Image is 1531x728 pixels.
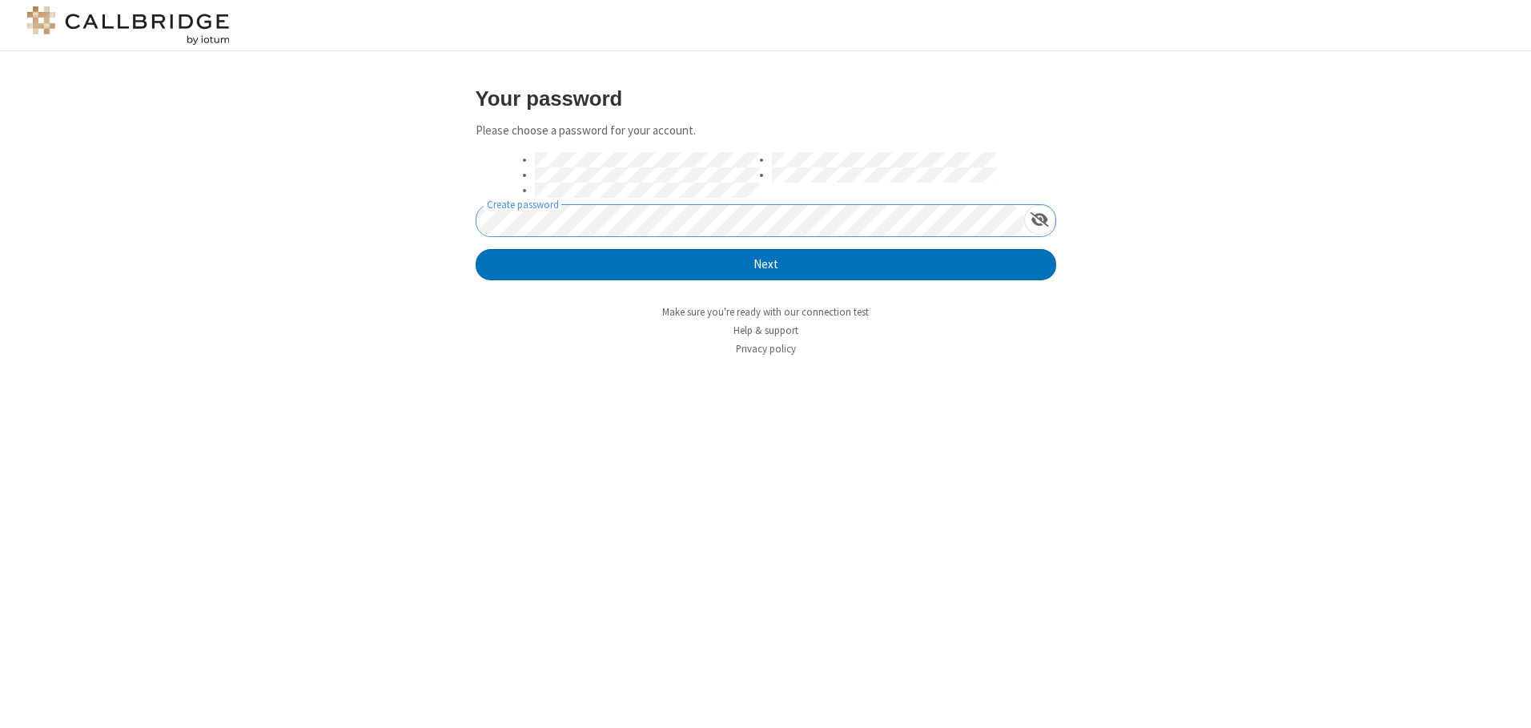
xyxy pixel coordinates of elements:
a: Help & support [733,324,798,337]
div: Show password [1024,205,1055,235]
p: Please choose a password for your account. [476,122,1056,140]
a: Privacy policy [736,342,796,356]
button: Next [476,249,1056,281]
img: logo@2x.png [24,6,232,45]
a: Make sure you're ready with our connection test [662,305,869,319]
h3: Your password [476,87,1056,110]
input: Create password [476,205,1024,236]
